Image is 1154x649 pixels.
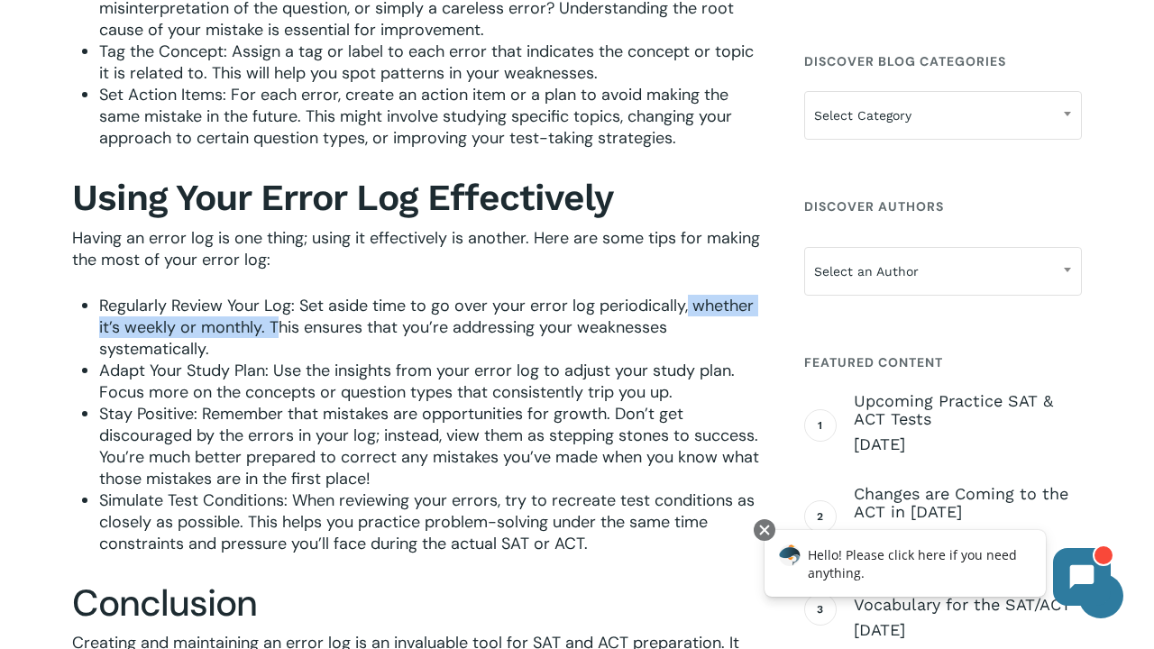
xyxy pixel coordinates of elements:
[854,619,1082,641] span: [DATE]
[99,295,754,360] span: Regularly Review Your Log: Set aside time to go over your error log periodically, whether it’s we...
[72,227,760,270] span: Having an error log is one thing; using it effectively is another. Here are some tips for making ...
[72,581,764,626] h2: Conclusion
[99,41,754,84] span: Tag the Concept: Assign a tag or label to each error that indicates the concept or topic it is re...
[854,485,1082,548] a: Changes are Coming to the ACT in [DATE] [DATE]
[804,190,1082,223] h4: Discover Authors
[99,360,735,403] span: Adapt Your Study Plan: Use the insights from your error log to adjust your study plan. Focus more...
[804,91,1082,140] span: Select Category
[804,247,1082,296] span: Select an Author
[804,346,1082,379] h4: Featured Content
[854,485,1082,521] span: Changes are Coming to the ACT in [DATE]
[854,392,1082,455] a: Upcoming Practice SAT & ACT Tests [DATE]
[805,252,1081,290] span: Select an Author
[99,403,759,489] span: Stay Positive: Remember that mistakes are opportunities for growth. Don’t get discouraged by the ...
[99,84,732,149] span: Set Action Items: For each error, create an action item or a plan to avoid making the same mistak...
[99,489,755,554] span: Simulate Test Conditions: When reviewing your errors, try to recreate test conditions as closely ...
[854,392,1082,428] span: Upcoming Practice SAT & ACT Tests
[72,176,613,219] b: Using Your Error Log Effectively
[854,434,1082,455] span: [DATE]
[746,516,1129,624] iframe: Chatbot
[804,45,1082,78] h4: Discover Blog Categories
[805,96,1081,134] span: Select Category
